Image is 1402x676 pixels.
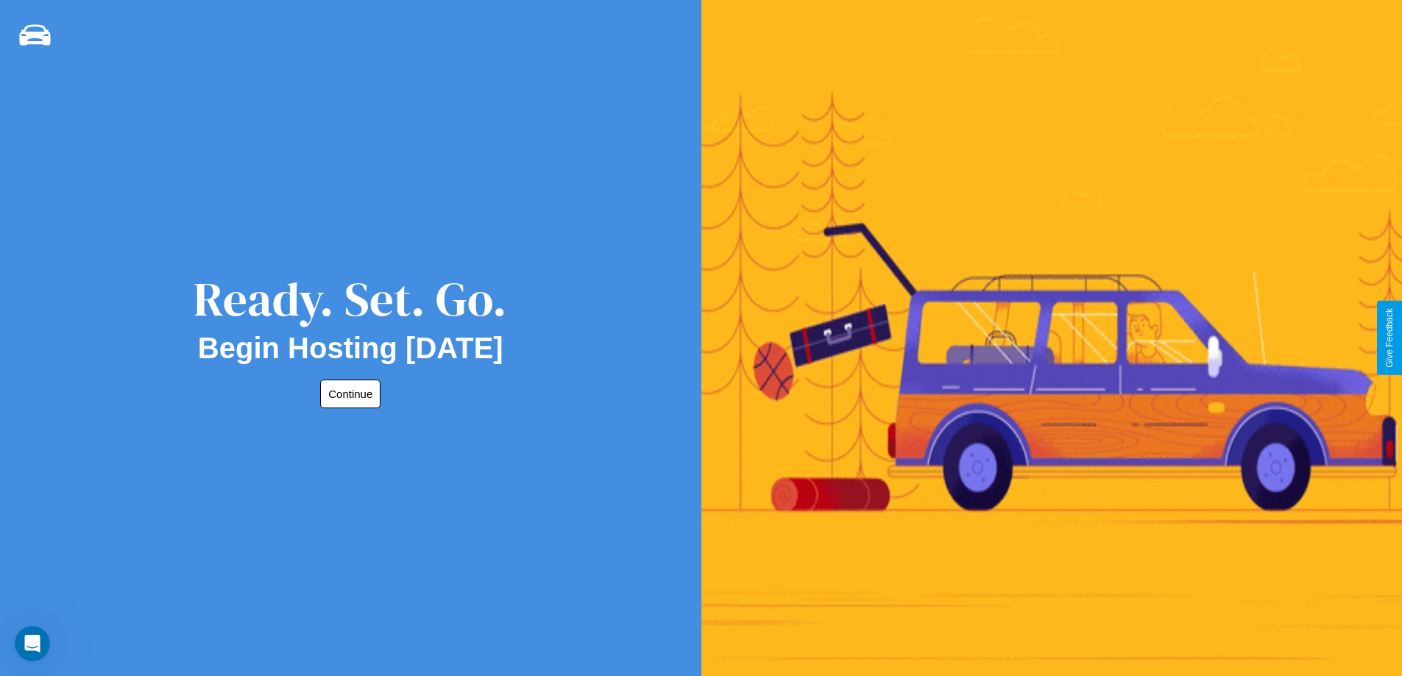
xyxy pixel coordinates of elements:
[198,332,503,365] h2: Begin Hosting [DATE]
[320,380,380,408] button: Continue
[194,266,507,332] div: Ready. Set. Go.
[15,626,50,661] iframe: Intercom live chat
[1384,308,1395,368] div: Give Feedback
